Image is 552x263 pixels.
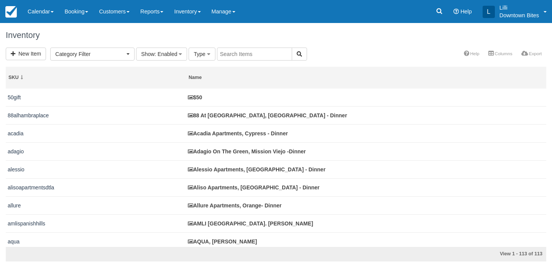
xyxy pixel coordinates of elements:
[189,48,215,61] button: Type
[188,94,202,100] a: $50
[6,31,546,40] h1: Inventory
[186,106,546,124] td: 88 At Alhambra Place, Alhambra - Dinner
[6,48,46,60] a: New Item
[6,106,186,124] td: 88alhambraplace
[6,178,186,196] td: alisoapartmentsdtla
[499,12,539,19] p: Downtown Bites
[459,48,546,60] ul: More
[188,166,325,173] a: Alessio Apartments, [GEOGRAPHIC_DATA] - Dinner
[5,6,17,18] img: checkfront-main-nav-mini-logo.png
[186,160,546,178] td: Alessio Apartments, Los Angeles - Dinner
[484,48,517,59] a: Columns
[6,214,186,232] td: amlispanishhills
[186,124,546,142] td: Acadia Apartments, Cypress - Dinner
[154,51,177,57] span: : Enabled
[460,8,472,15] span: Help
[186,142,546,160] td: Adagio On The Green, Mission Viejo -Dinner
[188,220,313,227] a: AMLI [GEOGRAPHIC_DATA]. [PERSON_NAME]
[499,4,539,12] p: Lilli
[186,178,546,196] td: Aliso Apartments, Los Angeles - Dinner
[188,184,320,191] a: Aliso Apartments, [GEOGRAPHIC_DATA] - Dinner
[6,142,186,160] td: adagio
[188,112,347,118] a: 88 At [GEOGRAPHIC_DATA], [GEOGRAPHIC_DATA] - Dinner
[483,6,495,18] div: L
[517,48,546,59] a: Export
[370,251,542,258] div: View 1 - 113 of 113
[186,89,546,107] td: $50
[188,238,257,245] a: AQUA, [PERSON_NAME]
[217,48,292,61] input: Search Items
[50,48,135,61] button: Category Filter
[186,196,546,214] td: Allure Apartments, Orange- Dinner
[136,48,187,61] button: Show: Enabled
[6,124,186,142] td: acadia
[188,130,288,136] a: Acadia Apartments, Cypress - Dinner
[453,9,459,14] i: Help
[6,232,186,250] td: aqua
[194,51,205,57] span: Type
[55,50,125,58] span: Category Filter
[8,74,183,81] div: SKU
[189,74,544,81] div: Name
[186,214,546,232] td: AMLI Spanish Hills. Camarillo - Dinner
[6,196,186,214] td: allure
[188,202,282,209] a: Allure Apartments, Orange- Dinner
[6,89,186,107] td: 50gift
[188,148,306,155] a: Adagio On The Green, Mission Viejo -Dinner
[186,232,546,250] td: AQUA, Marina Del Rey - Dinner
[459,48,484,59] a: Help
[6,160,186,178] td: alessio
[141,51,154,57] span: Show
